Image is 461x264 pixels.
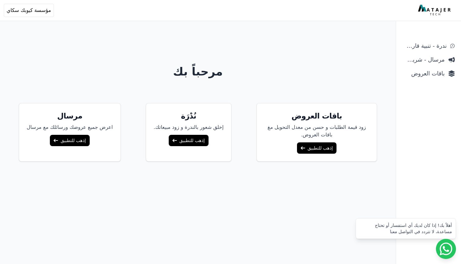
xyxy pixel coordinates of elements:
[27,111,113,121] h5: مرسال
[169,135,208,146] a: إذهب للتطبيق
[402,69,445,78] span: باقات العروض
[264,111,369,121] h5: باقات العروض
[402,55,445,64] span: مرسال - شريط دعاية
[418,5,452,16] img: MatajerTech Logo
[360,222,452,235] div: أهلاً بك! إذا كان لديك أي استفسار أو تحتاج مساعدة، لا تتردد في التواصل معنا
[154,124,224,131] p: إخلق شعور بالندرة و زود مبيعاتك.
[7,7,51,14] span: مؤسسة كيوبك سكاي
[154,111,224,121] h5: نُدْرَة
[50,135,89,146] a: إذهب للتطبيق
[402,41,447,50] span: ندرة - تنبية قارب علي النفاذ
[4,4,54,17] button: مؤسسة كيوبك سكاي
[264,124,369,139] p: زود قيمة الطلبات و حسن من معدل التحويل مغ باقات العروض.
[297,142,336,154] a: إذهب للتطبيق
[27,124,113,131] p: اعرض جميع عروضك ورسائلك مع مرسال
